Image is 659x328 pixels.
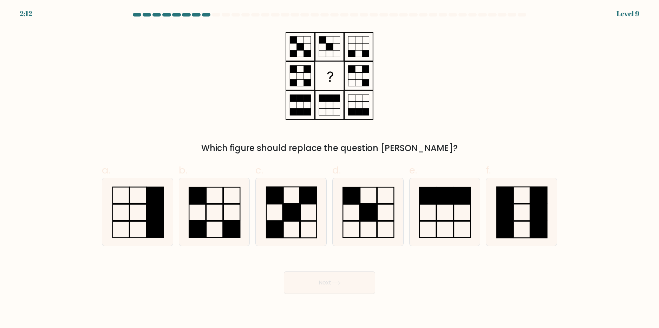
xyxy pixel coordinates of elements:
span: d. [332,163,341,177]
span: e. [409,163,417,177]
span: b. [179,163,187,177]
span: f. [486,163,491,177]
button: Next [284,271,375,294]
div: Which figure should replace the question [PERSON_NAME]? [106,142,553,155]
span: c. [255,163,263,177]
span: a. [102,163,110,177]
div: 2:12 [20,8,32,19]
div: Level 9 [616,8,639,19]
